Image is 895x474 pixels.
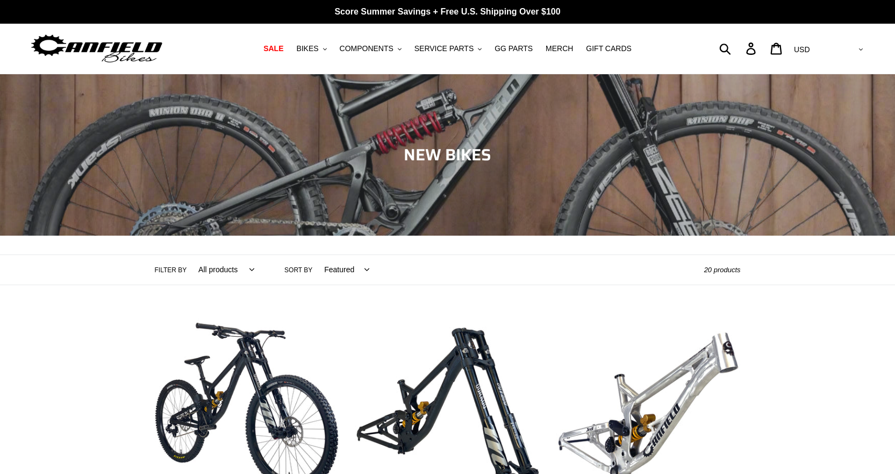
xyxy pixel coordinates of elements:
span: SERVICE PARTS [414,44,474,53]
span: GIFT CARDS [586,44,632,53]
span: BIKES [296,44,318,53]
a: SALE [258,41,289,56]
a: GG PARTS [489,41,538,56]
img: Canfield Bikes [30,32,164,66]
a: GIFT CARDS [581,41,637,56]
span: MERCH [546,44,573,53]
span: SALE [263,44,283,53]
input: Search [725,37,753,60]
span: GG PARTS [495,44,533,53]
button: COMPONENTS [334,41,407,56]
span: NEW BIKES [404,142,491,167]
span: COMPONENTS [340,44,393,53]
button: BIKES [291,41,332,56]
button: SERVICE PARTS [409,41,487,56]
span: 20 products [704,266,741,274]
label: Filter by [155,265,187,275]
a: MERCH [540,41,578,56]
label: Sort by [284,265,312,275]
